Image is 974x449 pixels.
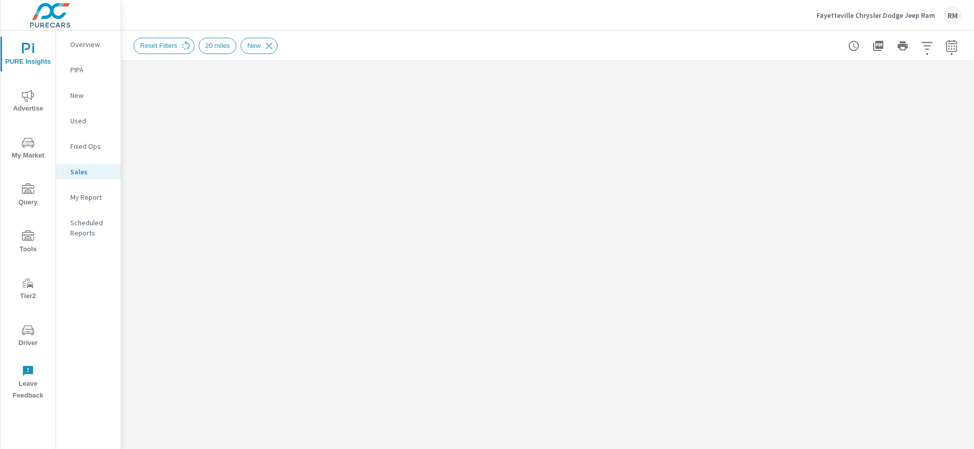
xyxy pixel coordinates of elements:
span: 20 miles [199,42,236,49]
div: Sales [56,164,121,179]
p: New [70,90,113,100]
p: Fixed Ops [70,141,113,151]
span: PURE Insights [4,43,52,68]
span: Driver [4,324,52,349]
p: Overview [70,39,113,49]
div: nav menu [1,31,56,406]
p: My Report [70,192,113,202]
p: Sales [70,167,113,177]
button: Apply Filters [917,36,937,56]
div: Used [56,113,121,128]
p: PIPA [70,65,113,75]
p: Scheduled Reports [70,218,113,238]
div: My Report [56,190,121,205]
div: Reset Filters [133,38,195,54]
div: Overview [56,37,121,52]
div: New [240,38,278,54]
div: Scheduled Reports [56,215,121,241]
button: Print Report [892,36,913,56]
button: "Export Report to PDF" [868,36,888,56]
div: RM [943,6,962,24]
p: Used [70,116,113,126]
span: Query [4,183,52,208]
span: Leave Feedback [4,365,52,402]
p: Fayetteville Chrysler Dodge Jeep Ram [817,11,935,20]
span: Tools [4,230,52,255]
span: My Market [4,137,52,162]
div: New [56,88,121,103]
span: Advertise [4,90,52,115]
div: Fixed Ops [56,139,121,154]
span: Tier2 [4,277,52,302]
span: Reset Filters [134,42,183,49]
div: PIPA [56,62,121,77]
button: Select Date Range [941,36,962,56]
span: New [241,42,266,49]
